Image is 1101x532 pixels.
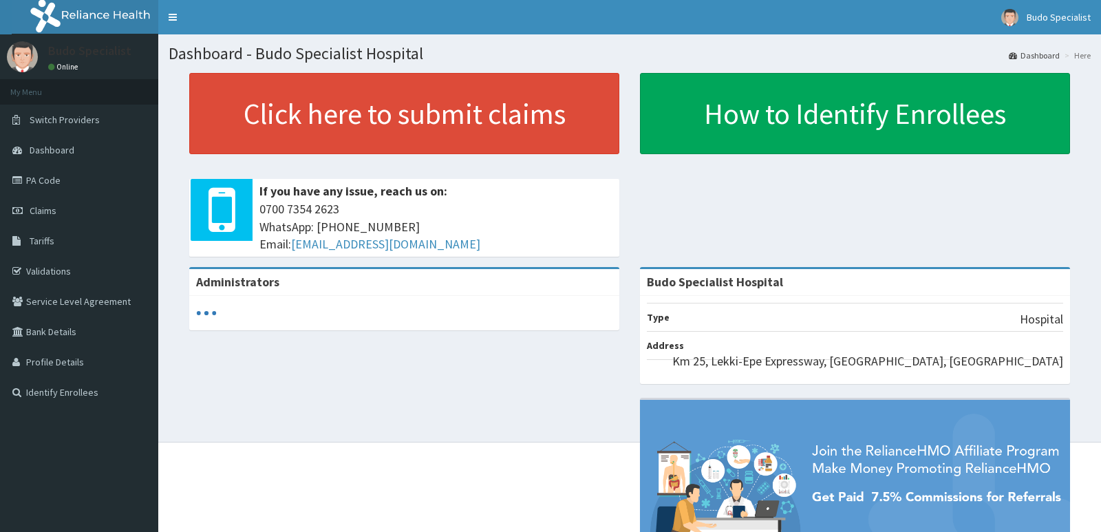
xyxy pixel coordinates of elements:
a: How to Identify Enrollees [640,73,1070,154]
img: User Image [7,41,38,72]
span: Claims [30,204,56,217]
b: If you have any issue, reach us on: [259,183,447,199]
span: Dashboard [30,144,74,156]
p: Km 25, Lekki-Epe Expressway, [GEOGRAPHIC_DATA], [GEOGRAPHIC_DATA] [672,352,1063,370]
li: Here [1061,50,1091,61]
svg: audio-loading [196,303,217,323]
a: [EMAIL_ADDRESS][DOMAIN_NAME] [291,236,480,252]
b: Address [647,339,684,352]
a: Online [48,62,81,72]
p: Hospital [1020,310,1063,328]
h1: Dashboard - Budo Specialist Hospital [169,45,1091,63]
img: User Image [1001,9,1018,26]
a: Dashboard [1009,50,1060,61]
b: Administrators [196,274,279,290]
strong: Budo Specialist Hospital [647,274,783,290]
p: Budo Specialist [48,45,131,57]
span: Tariffs [30,235,54,247]
b: Type [647,311,670,323]
span: 0700 7354 2623 WhatsApp: [PHONE_NUMBER] Email: [259,200,612,253]
a: Click here to submit claims [189,73,619,154]
span: Budo Specialist [1027,11,1091,23]
span: Switch Providers [30,114,100,126]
